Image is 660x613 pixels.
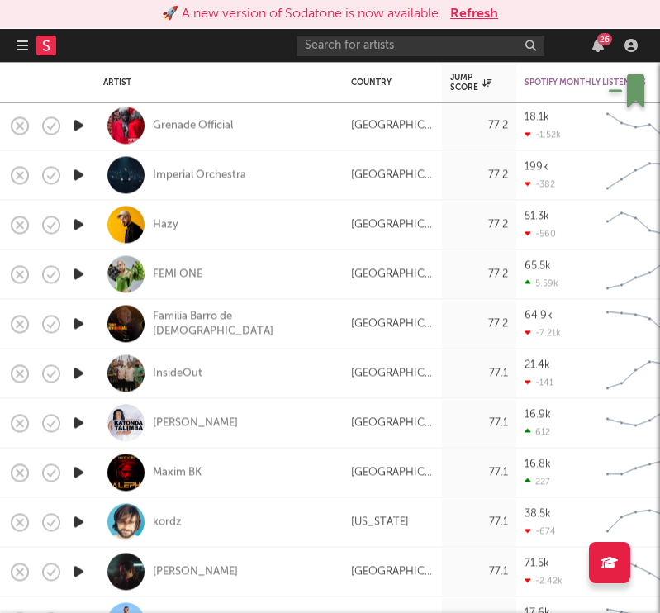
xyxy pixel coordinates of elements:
div: [US_STATE] [351,512,409,532]
div: 64.9k [525,310,553,321]
button: 26 [592,39,604,52]
a: InsideOut [153,366,202,381]
div: [GEOGRAPHIC_DATA] [351,264,434,284]
div: -1.52k [525,129,561,140]
div: 77.1 [450,364,508,383]
div: 77.1 [450,413,508,433]
div: [GEOGRAPHIC_DATA] [351,562,434,582]
div: 77.1 [450,562,508,582]
a: Maxim BK [153,465,202,480]
div: 77.2 [450,116,508,135]
div: [GEOGRAPHIC_DATA] [351,463,434,482]
div: 🚀 A new version of Sodatone is now available. [162,4,442,24]
div: 77.2 [450,264,508,284]
a: Hazy [153,217,178,232]
div: 21.4k [525,359,550,370]
div: 38.5k [525,508,551,519]
button: Refresh [450,4,498,24]
div: Jump Score [450,73,491,93]
div: -2.42k [525,575,563,586]
div: 71.5k [525,558,549,568]
a: kordz [153,515,182,530]
div: Artist [103,78,326,88]
div: [GEOGRAPHIC_DATA] [351,215,434,235]
a: FEMI ONE [153,267,202,282]
div: 77.1 [450,463,508,482]
div: Country [351,78,425,88]
div: [GEOGRAPHIC_DATA] [351,413,434,433]
div: -560 [525,228,556,239]
div: 18.1k [525,112,549,122]
input: Search for artists [297,36,544,56]
div: 77.2 [450,215,508,235]
div: 612 [525,426,550,437]
div: Spotify Monthly Listeners [525,78,648,88]
a: Imperial Orchestra [153,168,246,183]
div: 26 [597,33,612,45]
div: [GEOGRAPHIC_DATA] [351,116,434,135]
div: [GEOGRAPHIC_DATA] [351,364,434,383]
div: 77.2 [450,165,508,185]
div: 5.59k [525,278,558,288]
a: Grenade Official [153,118,233,133]
div: -382 [525,178,555,189]
div: 16.8k [525,459,551,469]
a: Familia Barro de [DEMOGRAPHIC_DATA] [153,309,330,339]
div: 77.2 [450,314,508,334]
div: [GEOGRAPHIC_DATA] [351,165,434,185]
div: 16.9k [525,409,551,420]
div: -674 [525,525,556,536]
a: [PERSON_NAME] [153,416,238,430]
div: 65.5k [525,260,551,271]
div: 227 [525,476,550,487]
div: [GEOGRAPHIC_DATA] [351,314,434,334]
div: -141 [525,377,553,387]
div: 51.3k [525,211,549,221]
a: [PERSON_NAME] [153,564,238,579]
div: 77.1 [450,512,508,532]
div: -7.21k [525,327,561,338]
div: 199k [525,161,548,172]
